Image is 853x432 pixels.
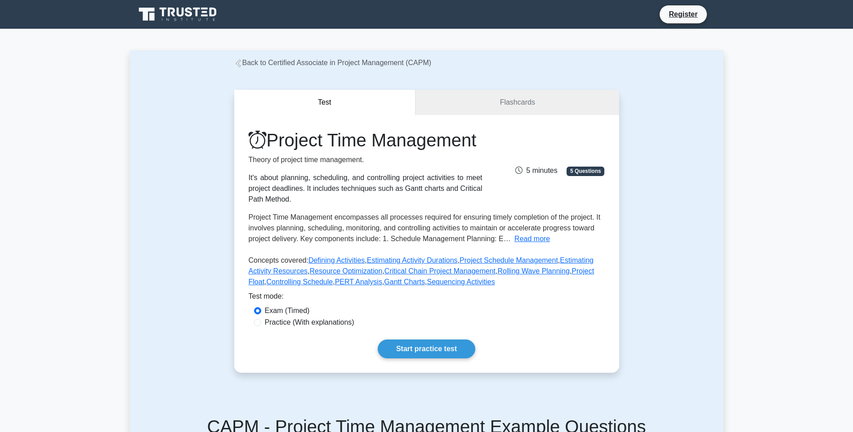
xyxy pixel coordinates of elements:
[415,90,619,115] a: Flashcards
[308,256,365,264] a: Defining Activities
[265,305,310,316] label: Exam (Timed)
[249,129,482,151] h1: Project Time Management
[265,317,354,328] label: Practice (With explanations)
[249,291,605,305] div: Test mode:
[249,154,482,165] p: Theory of project time management.
[249,213,601,242] span: Project Time Management encompasses all processes required for ensuring timely completion of the ...
[427,278,495,286] a: Sequencing Activities
[234,90,416,115] button: Test
[378,339,475,358] a: Start practice test
[384,278,425,286] a: Gantt Charts
[234,59,432,66] a: Back to Certified Associate in Project Management (CAPM)
[663,9,703,20] a: Register
[249,172,482,205] div: It's about planning, scheduling, and controlling project activities to meet project deadlines. It...
[310,267,383,275] a: Resource Optimization
[384,267,496,275] a: Critical Chain Project Management
[514,234,550,244] button: Read more
[567,167,604,176] span: 5 Questions
[498,267,570,275] a: Rolling Wave Planning
[460,256,558,264] a: Project Schedule Management
[267,278,333,286] a: Controlling Schedule
[515,167,557,174] span: 5 minutes
[367,256,458,264] a: Estimating Activity Durations
[249,255,605,291] p: Concepts covered: , , , , , , , , , , ,
[335,278,382,286] a: PERT Analysis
